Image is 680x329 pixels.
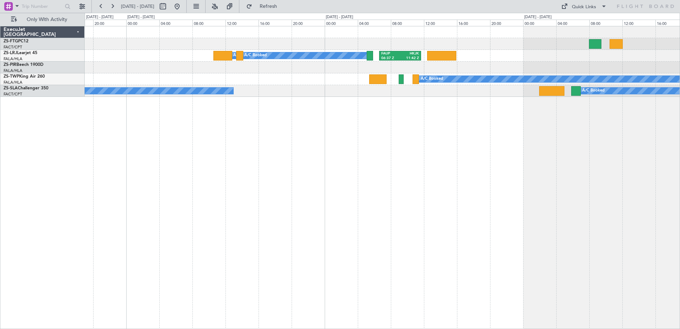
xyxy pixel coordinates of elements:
[126,20,159,26] div: 00:00
[4,63,16,67] span: ZS-PIR
[4,92,22,97] a: FACT/CPT
[4,51,37,55] a: ZS-LRJLearjet 45
[4,80,22,85] a: FALA/HLA
[589,20,622,26] div: 08:00
[490,20,523,26] div: 20:00
[457,20,490,26] div: 16:00
[4,74,19,79] span: ZS-TWP
[622,20,655,26] div: 12:00
[558,1,610,12] button: Quick Links
[225,20,259,26] div: 12:00
[86,14,113,20] div: [DATE] - [DATE]
[4,74,45,79] a: ZS-TWPKing Air 260
[254,4,283,9] span: Refresh
[127,14,155,20] div: [DATE] - [DATE]
[4,68,22,73] a: FALA/HLA
[4,39,28,43] a: ZS-FTGPC12
[424,20,457,26] div: 12:00
[400,56,419,61] div: 11:42 Z
[4,63,43,67] a: ZS-PIRBeech 1900D
[4,86,48,90] a: ZS-SLAChallenger 350
[259,20,292,26] div: 16:00
[4,51,17,55] span: ZS-LRJ
[4,45,22,50] a: FACT/CPT
[400,51,419,56] div: HKJK
[4,39,18,43] span: ZS-FTG
[524,14,552,20] div: [DATE] - [DATE]
[243,1,286,12] button: Refresh
[325,20,358,26] div: 00:00
[523,20,556,26] div: 00:00
[233,50,256,61] div: A/C Booked
[582,85,605,96] div: A/C Booked
[93,20,126,26] div: 20:00
[572,4,596,11] div: Quick Links
[326,14,353,20] div: [DATE] - [DATE]
[381,51,400,56] div: FAUP
[556,20,589,26] div: 04:00
[22,1,63,12] input: Trip Number
[121,3,154,10] span: [DATE] - [DATE]
[244,50,267,61] div: A/C Booked
[4,86,18,90] span: ZS-SLA
[4,56,22,62] a: FALA/HLA
[421,74,443,84] div: A/C Booked
[8,14,77,25] button: Only With Activity
[358,20,391,26] div: 04:00
[292,20,325,26] div: 20:00
[381,56,400,61] div: 06:37 Z
[159,20,192,26] div: 04:00
[391,20,424,26] div: 08:00
[18,17,75,22] span: Only With Activity
[192,20,225,26] div: 08:00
